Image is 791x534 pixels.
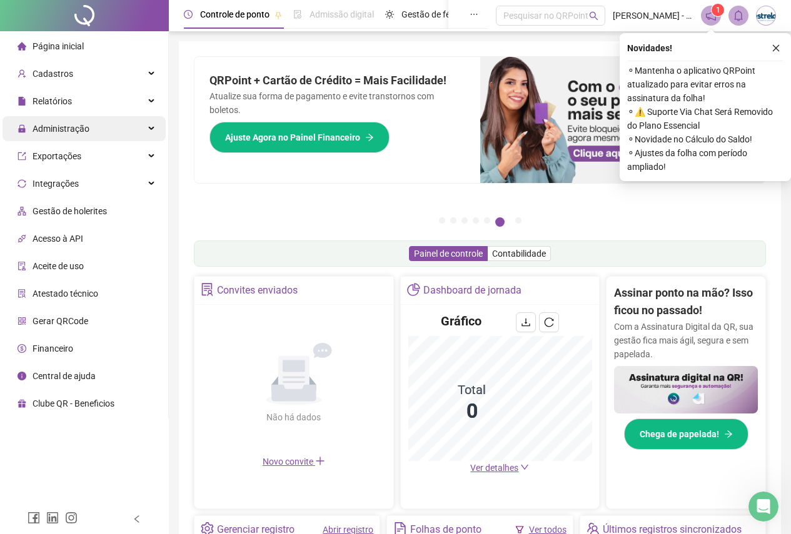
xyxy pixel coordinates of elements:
[492,249,546,259] span: Contabilidade
[33,344,73,354] span: Financeiro
[209,89,465,117] p: Atualize sua forma de pagamento e evite transtornos com boletos.
[544,317,554,327] span: reload
[772,44,780,52] span: close
[407,283,420,296] span: pie-chart
[236,410,351,424] div: Não há dados
[225,131,360,144] span: Ajuste Agora no Painel Financeiro
[520,463,529,472] span: down
[624,418,748,450] button: Chega de papelada!
[441,312,481,330] h4: Gráfico
[18,317,26,325] span: qrcode
[33,261,84,271] span: Aceite de uso
[733,10,744,21] span: bell
[33,234,83,244] span: Acesso à API
[133,515,141,523] span: left
[470,463,529,473] a: Ver detalhes down
[310,9,374,19] span: Admissão digital
[365,133,374,142] span: arrow-right
[18,207,26,215] span: apartment
[33,69,73,79] span: Cadastros
[614,320,758,361] p: Com a Assinatura Digital da QR, sua gestão fica mais ágil, segura e sem papelada.
[209,72,465,89] h2: QRPoint + Cartão de Crédito = Mais Facilidade!
[470,463,518,473] span: Ver detalhes
[33,206,107,216] span: Gestão de holerites
[614,366,758,414] img: banner%2F02c71560-61a6-44d4-94b9-c8ab97240462.png
[470,10,478,19] span: ellipsis
[46,512,59,524] span: linkedin
[18,124,26,133] span: lock
[18,97,26,106] span: file
[627,132,783,146] span: ⚬ Novidade no Cálculo do Saldo!
[18,234,26,243] span: api
[18,289,26,298] span: solution
[484,217,490,224] button: 5
[716,6,720,14] span: 1
[515,217,521,224] button: 7
[401,9,465,19] span: Gestão de férias
[613,9,693,22] span: [PERSON_NAME] - ESTRELAS INTERNET
[18,42,26,51] span: home
[65,512,78,524] span: instagram
[33,41,84,51] span: Página inicial
[614,284,758,320] h2: Assinar ponto na mão? Isso ficou no passado!
[33,289,98,299] span: Atestado técnico
[589,11,598,21] span: search
[627,105,783,132] span: ⚬ ⚠️ Suporte Via Chat Será Removido do Plano Essencial
[385,10,394,19] span: sun
[217,280,298,301] div: Convites enviados
[439,217,445,224] button: 1
[33,179,79,189] span: Integrações
[724,430,733,438] span: arrow-right
[184,10,193,19] span: clock-circle
[275,11,282,19] span: pushpin
[18,372,26,380] span: info-circle
[33,316,88,326] span: Gerar QRCode
[33,151,81,161] span: Exportações
[33,124,89,134] span: Administração
[18,344,26,353] span: dollar
[18,69,26,78] span: user-add
[315,456,325,466] span: plus
[414,249,483,259] span: Painel de controle
[705,10,717,21] span: notification
[423,280,521,301] div: Dashboard de jornada
[33,398,114,408] span: Clube QR - Beneficios
[33,96,72,106] span: Relatórios
[515,525,524,534] span: filter
[293,10,302,19] span: file-done
[200,9,270,19] span: Controle de ponto
[18,399,26,408] span: gift
[209,122,390,153] button: Ajuste Agora no Painel Financeiro
[748,492,778,522] iframe: Intercom live chat
[495,217,505,227] button: 6
[521,317,531,327] span: download
[480,57,766,183] img: banner%2F75947b42-3b94-469c-a360-407c2d3115d7.png
[263,457,325,467] span: Novo convite
[28,512,40,524] span: facebook
[18,179,26,188] span: sync
[33,371,96,381] span: Central de ajuda
[473,217,479,224] button: 4
[712,4,724,16] sup: 1
[627,41,672,55] span: Novidades !
[461,217,468,224] button: 3
[640,427,719,441] span: Chega de papelada!
[627,64,783,105] span: ⚬ Mantenha o aplicativo QRPoint atualizado para evitar erros na assinatura da folha!
[627,146,783,174] span: ⚬ Ajustes da folha com período ampliado!
[18,152,26,161] span: export
[18,262,26,270] span: audit
[450,217,456,224] button: 2
[757,6,775,25] img: 4435
[201,283,214,296] span: solution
